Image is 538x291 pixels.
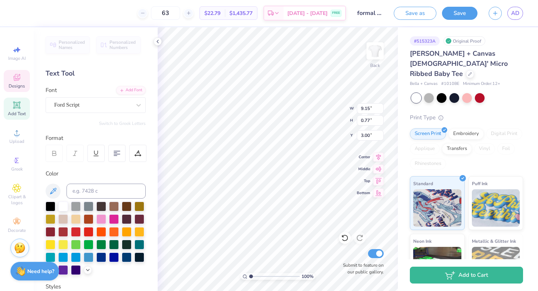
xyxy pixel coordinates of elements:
[410,158,446,169] div: Rhinestones
[302,273,313,280] span: 100 %
[410,143,440,154] div: Applique
[357,178,370,184] span: Top
[442,143,472,154] div: Transfers
[497,143,515,154] div: Foil
[368,43,383,58] img: Back
[443,36,485,46] div: Original Proof
[8,55,26,61] span: Image AI
[27,268,54,275] strong: Need help?
[357,154,370,160] span: Center
[9,138,24,144] span: Upload
[8,111,26,117] span: Add Text
[413,180,433,187] span: Standard
[413,189,461,227] img: Standard
[116,86,146,95] div: Add Font
[151,6,180,20] input: – –
[204,9,220,17] span: $22.79
[507,7,523,20] a: AD
[394,7,436,20] button: Save as
[99,120,146,126] button: Switch to Greek Letters
[46,282,146,291] div: Styles
[511,9,519,18] span: AD
[46,68,146,79] div: Text Tool
[59,40,85,50] span: Personalized Names
[472,180,488,187] span: Puff Ink
[474,143,495,154] div: Vinyl
[413,237,432,245] span: Neon Ink
[332,10,340,16] span: FREE
[9,83,25,89] span: Designs
[67,184,146,199] input: e.g. 7428 c
[357,190,370,196] span: Bottom
[46,169,146,178] div: Color
[4,194,30,206] span: Clipart & logos
[472,237,516,245] span: Metallic & Glitter Ink
[229,9,253,17] span: $1,435.77
[46,86,57,95] label: Font
[463,81,500,87] span: Minimum Order: 12 +
[410,267,523,284] button: Add to Cart
[413,247,461,284] img: Neon Ink
[410,81,437,87] span: Bella + Canvas
[472,189,520,227] img: Puff Ink
[8,227,26,233] span: Decorate
[46,134,146,143] div: Format
[410,113,523,122] div: Print Type
[11,166,23,172] span: Greek
[357,166,370,172] span: Middle
[339,262,384,275] label: Submit to feature on our public gallery.
[442,7,477,20] button: Save
[410,36,440,46] div: # 515323A
[472,247,520,284] img: Metallic & Glitter Ink
[486,128,522,140] div: Digital Print
[448,128,484,140] div: Embroidery
[410,49,508,78] span: [PERSON_NAME] + Canvas [DEMOGRAPHIC_DATA]' Micro Ribbed Baby Tee
[109,40,136,50] span: Personalized Numbers
[441,81,459,87] span: # 1010BE
[410,128,446,140] div: Screen Print
[352,6,388,21] input: Untitled Design
[287,9,328,17] span: [DATE] - [DATE]
[370,62,380,69] div: Back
